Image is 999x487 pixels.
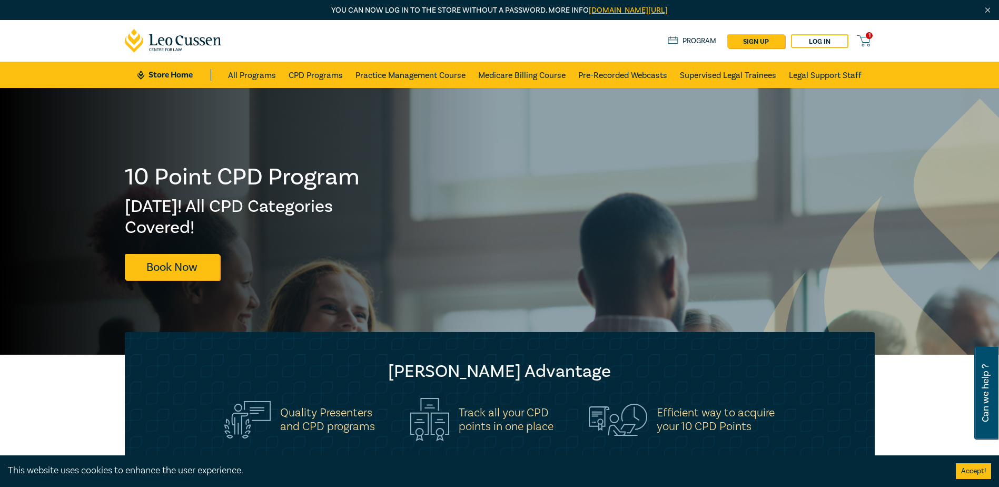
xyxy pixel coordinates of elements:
[956,463,991,479] button: Accept cookies
[125,163,361,191] h1: 10 Point CPD Program
[289,62,343,88] a: CPD Programs
[791,34,848,48] a: Log in
[866,32,873,39] span: 1
[224,401,271,439] img: Quality Presenters<br>and CPD programs
[137,69,211,81] a: Store Home
[727,34,785,48] a: sign up
[146,361,854,382] h2: [PERSON_NAME] Advantage
[680,62,776,88] a: Supervised Legal Trainees
[459,406,553,433] h5: Track all your CPD points in one place
[589,404,647,435] img: Efficient way to acquire<br>your 10 CPD Points
[228,62,276,88] a: All Programs
[983,6,992,15] img: Close
[578,62,667,88] a: Pre-Recorded Webcasts
[125,5,875,16] p: You can now log in to the store without a password. More info
[8,464,940,478] div: This website uses cookies to enhance the user experience.
[668,35,717,47] a: Program
[280,406,375,433] h5: Quality Presenters and CPD programs
[355,62,466,88] a: Practice Management Course
[589,5,668,15] a: [DOMAIN_NAME][URL]
[789,62,862,88] a: Legal Support Staff
[478,62,566,88] a: Medicare Billing Course
[125,196,361,238] h2: [DATE]! All CPD Categories Covered!
[410,398,449,441] img: Track all your CPD<br>points in one place
[125,254,220,280] a: Book Now
[657,406,775,433] h5: Efficient way to acquire your 10 CPD Points
[981,353,991,433] span: Can we help ?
